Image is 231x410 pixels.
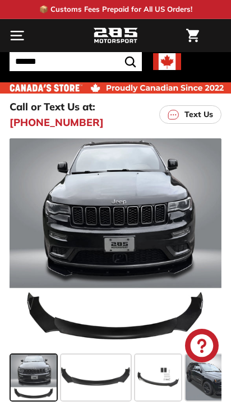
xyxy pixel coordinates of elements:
[39,4,192,15] p: 📦 Customs Fees Prepaid for All US Orders!
[159,105,221,124] a: Text Us
[10,52,142,71] input: Search
[93,26,138,45] img: Logo_285_Motorsport_areodynamics_components
[10,99,95,114] p: Call or Text Us at:
[181,20,205,52] a: Cart
[182,329,222,365] inbox-online-store-chat: Shopify online store chat
[10,115,104,130] a: [PHONE_NUMBER]
[184,109,213,120] p: Text Us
